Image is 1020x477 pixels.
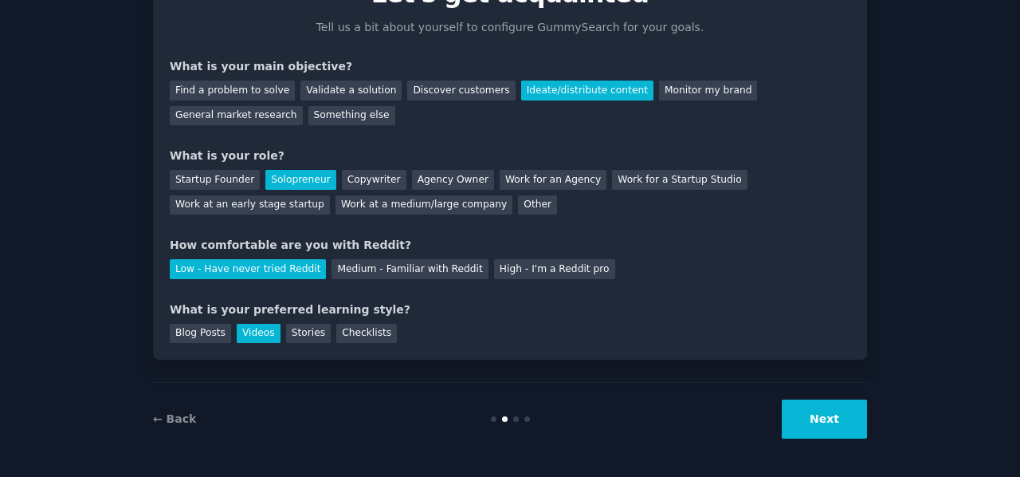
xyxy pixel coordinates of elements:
div: Work at a medium/large company [335,195,512,215]
div: Videos [237,324,280,344]
a: ← Back [153,412,196,425]
div: Stories [286,324,331,344]
div: General market research [170,106,303,126]
div: Startup Founder [170,170,260,190]
div: How comfortable are you with Reddit? [170,237,850,254]
div: Validate a solution [300,81,402,101]
div: Checklists [336,324,397,344]
div: Work at an early stage startup [170,195,330,215]
div: Agency Owner [412,170,494,190]
div: Work for a Startup Studio [612,170,747,190]
div: Discover customers [407,81,515,101]
p: Tell us a bit about yourself to configure GummySearch for your goals. [309,19,711,36]
div: Ideate/distribute content [521,81,653,101]
div: Blog Posts [170,324,231,344]
div: Monitor my brand [659,81,757,101]
div: Work for an Agency [500,170,606,190]
div: Solopreneur [265,170,335,190]
div: Something else [308,106,395,126]
div: What is your role? [170,148,850,164]
div: Low - Have never tried Reddit [170,259,326,279]
button: Next [782,400,867,439]
div: Medium - Familiar with Reddit [331,259,488,279]
div: Find a problem to solve [170,81,295,101]
div: High - I'm a Reddit pro [494,259,615,279]
div: What is your main objective? [170,58,850,75]
div: Other [518,195,557,215]
div: What is your preferred learning style? [170,302,850,318]
div: Copywriter [342,170,406,190]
